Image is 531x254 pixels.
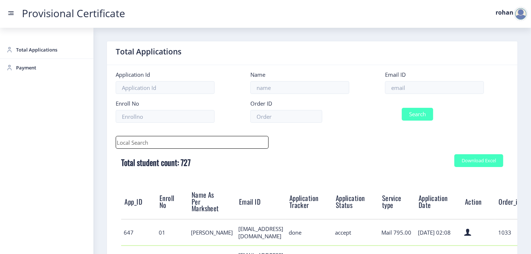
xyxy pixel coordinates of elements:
td: 01 [156,219,188,246]
td: done [286,219,332,246]
td: 647 [121,219,156,246]
a: Provisional Certificate [15,10,132,17]
input: Enrollno [116,110,215,123]
label: Name [250,71,265,78]
button: Download Excel [454,154,503,167]
input: name [250,81,349,94]
th: Email ID [235,185,286,219]
button: Search [402,108,433,121]
input: Order [250,110,322,123]
div: Download Excel [462,158,496,163]
label: rohan [496,10,513,15]
label: Order ID [250,100,272,107]
td: [PERSON_NAME] [188,219,235,246]
div: Mail 795.00 [381,229,412,236]
label: Application Id [116,71,150,78]
th: Action [462,185,496,219]
th: Application Status [332,185,378,219]
th: Enroll No [156,185,188,219]
span: Payment [16,63,88,72]
td: accept [332,219,378,246]
label: Total Applications [116,47,181,56]
td: [EMAIL_ADDRESS][DOMAIN_NAME] [235,219,286,246]
td: [DATE] 02:08 [415,219,462,246]
input: email [385,81,484,94]
th: App_ID [121,185,156,219]
th: Application Tracker [286,185,332,219]
th: Name As Per Marksheet [188,185,235,219]
th: Application Date [415,185,462,219]
label: Email ID [385,71,406,78]
th: Service type [378,185,415,219]
span: Total Applications [16,45,88,54]
input: Application Id [116,81,215,94]
input: Local Search [116,136,269,149]
b: Total student count: 727 [121,156,191,168]
label: Enroll No [116,100,139,107]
